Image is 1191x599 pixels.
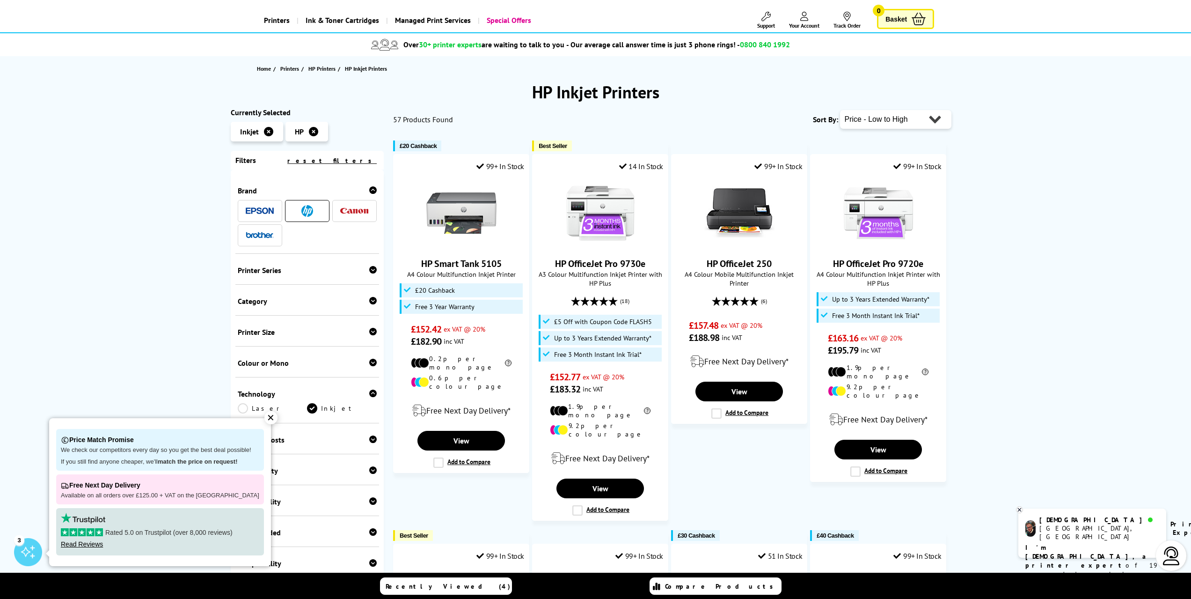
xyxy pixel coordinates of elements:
[828,344,858,356] span: £195.79
[444,337,464,346] span: inc VAT
[620,292,629,310] span: (18)
[340,208,368,214] img: Canon
[246,229,274,241] a: Brother
[61,458,259,466] p: If you still find anyone cheaper, we'll
[695,382,782,401] a: View
[740,40,790,49] span: 0800 840 1992
[235,155,256,165] span: Filters
[306,8,379,32] span: Ink & Toner Cartridges
[554,318,652,325] span: £5 Off with Coupon Code FLASH5
[398,398,524,424] div: modal_delivery
[301,205,313,217] img: HP
[61,513,105,524] img: trustpilot rating
[550,402,650,419] li: 1.9p per mono page
[246,205,274,217] a: Epson
[843,241,913,250] a: HP OfficeJet Pro 9720e
[415,287,455,294] span: £20 Cashback
[671,530,719,541] button: £30 Cashback
[754,162,802,171] div: 99+ In Stock
[810,530,858,541] button: £40 Cashback
[257,64,273,74] a: Home
[815,407,941,433] div: modal_delivery
[158,458,237,465] strong: match the price on request!
[565,241,636,250] a: HP OfficeJet Pro 9730e
[676,348,802,375] div: modal_delivery
[1039,524,1159,541] div: [GEOGRAPHIC_DATA], [GEOGRAPHIC_DATA]
[532,141,572,151] button: Best Seller
[257,8,297,32] a: Printers
[1025,520,1036,537] img: chris-livechat.png
[386,582,511,591] span: Recently Viewed (4)
[426,178,497,248] img: HP Smart Tank 5105
[843,178,913,248] img: HP OfficeJet Pro 9720e
[566,40,790,49] span: - Our average call answer time is just 3 phone rings! -
[411,355,511,371] li: 0.2p per mono page
[761,292,767,310] span: (6)
[583,385,603,393] span: inc VAT
[689,319,718,332] span: £157.48
[400,532,428,539] span: Best Seller
[411,335,441,348] span: £182.90
[707,258,772,270] a: HP OfficeJet 250
[403,40,564,49] span: Over are waiting to talk to you
[711,408,768,419] label: Add to Compare
[873,5,884,16] span: 0
[421,258,502,270] a: HP Smart Tank 5105
[678,532,715,539] span: £30 Cashback
[61,492,259,500] p: Available on all orders over £125.00 + VAT on the [GEOGRAPHIC_DATA]
[380,577,512,595] a: Recently Viewed (4)
[386,8,478,32] a: Managed Print Services
[280,64,301,74] a: Printers
[14,535,24,545] div: 3
[411,323,441,335] span: £152.42
[572,505,629,516] label: Add to Compare
[828,383,928,399] li: 9.2p per colour page
[238,497,377,506] div: Functionality
[398,270,524,279] span: A4 Colour Multifunction Inkjet Printer
[238,186,377,195] div: Brand
[238,389,377,399] div: Technology
[246,207,274,214] img: Epson
[307,403,377,414] a: Inkjet
[676,270,802,288] span: A4 Colour Mobile Multifunction Inkjet Printer
[61,528,259,537] p: Rated 5.0 on Trustpilot (over 8,000 reviews)
[893,551,941,561] div: 99+ In Stock
[813,115,838,124] span: Sort By:
[758,551,802,561] div: 51 In Stock
[833,12,861,29] a: Track Order
[832,312,920,319] span: Free 3 Month Instant Ink Trial*
[478,8,538,32] a: Special Offers
[704,241,775,250] a: HP OfficeJet 250
[231,108,384,117] div: Currently Selected
[704,178,775,248] img: HP OfficeJet 250
[550,371,580,383] span: £152.77
[61,540,103,548] a: Read Reviews
[280,64,299,74] span: Printers
[877,9,934,29] a: Basket 0
[238,403,307,414] a: Laser
[885,13,907,25] span: Basket
[565,178,636,248] img: HP OfficeJet Pro 9730e
[433,458,490,468] label: Add to Compare
[550,383,580,395] span: £183.32
[238,266,377,275] div: Printer Series
[539,142,567,149] span: Best Seller
[815,270,941,288] span: A4 Colour Multifunction Inkjet Printer with HP Plus
[264,411,278,424] div: ✕
[721,321,762,330] span: ex VAT @ 20%
[238,466,377,475] div: Connectivity
[393,141,441,151] button: £20 Cashback
[861,333,902,342] span: ex VAT @ 20%
[293,205,321,217] a: HP
[476,162,524,171] div: 99+ In Stock
[556,479,643,498] a: View
[61,434,259,446] p: Price Match Promise
[555,258,645,270] a: HP OfficeJet Pro 9730e
[393,115,453,124] span: 57 Products Found
[238,358,377,368] div: Colour or Mono
[850,466,907,477] label: Add to Compare
[615,551,663,561] div: 99+ In Stock
[689,332,719,344] span: £188.98
[238,559,377,568] div: Compatibility
[893,162,941,171] div: 99+ In Stock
